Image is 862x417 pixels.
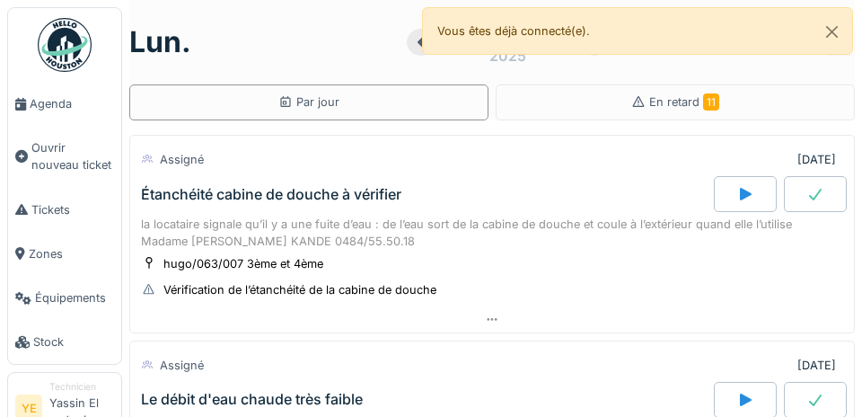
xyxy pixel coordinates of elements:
span: Agenda [30,95,114,112]
div: Étanchéité cabine de douche à vérifier [141,186,401,203]
h1: lun. [129,25,191,59]
div: hugo/063/007 3ème et 4ème [163,255,323,272]
a: Stock [8,320,121,364]
span: 11 [703,93,719,111]
div: Vous êtes déjà connecté(e). [422,7,853,55]
span: Zones [29,245,114,262]
span: En retard [649,95,719,109]
div: Technicien [49,380,114,394]
span: Tickets [31,201,114,218]
div: Assigné [160,151,204,168]
img: Badge_color-CXgf-gQk.svg [38,18,92,72]
button: Close [812,8,852,56]
a: Tickets [8,188,121,232]
a: Équipements [8,276,121,320]
div: Par jour [278,93,339,111]
a: Ouvrir nouveau ticket [8,126,121,187]
div: Assigné [160,357,204,374]
span: Stock [33,333,114,350]
span: Équipements [35,289,114,306]
div: Le débit d'eau chaude très faible [141,391,363,408]
div: [DATE] [797,357,836,374]
div: Vérification de l’étanchéité de la cabine de douche [163,281,436,298]
span: Ouvrir nouveau ticket [31,139,114,173]
a: Agenda [8,82,121,126]
div: 2025 [489,45,526,67]
div: [DATE] [797,151,836,168]
a: Zones [8,232,121,276]
div: la locataire signale qu’il y a une fuite d’eau : de l’eau sort de la cabine de douche et coule à ... [141,216,843,250]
